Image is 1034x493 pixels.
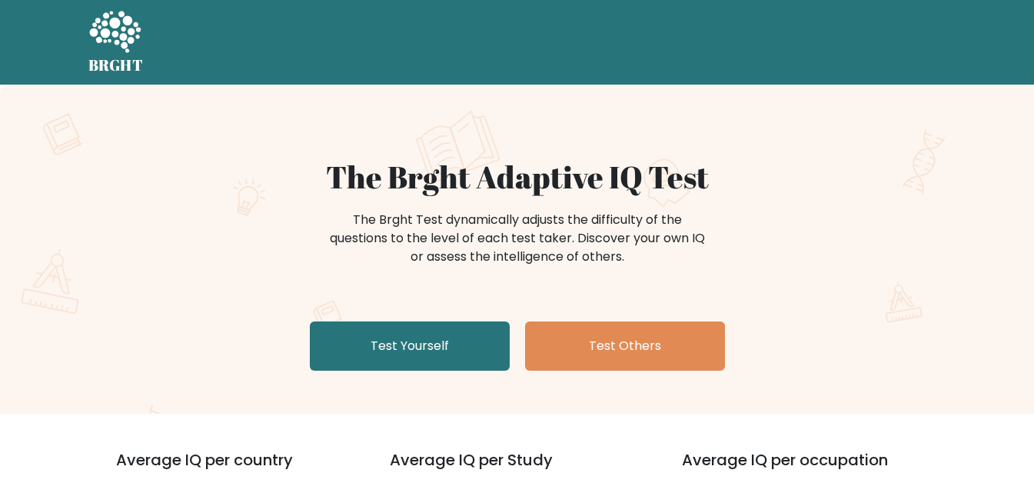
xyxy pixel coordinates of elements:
[525,321,725,371] a: Test Others
[142,158,893,195] h1: The Brght Adaptive IQ Test
[116,451,334,488] h3: Average IQ per country
[310,321,510,371] a: Test Yourself
[325,211,710,266] div: The Brght Test dynamically adjusts the difficulty of the questions to the level of each test take...
[88,6,144,78] a: BRGHT
[682,451,937,488] h3: Average IQ per occupation
[88,56,144,75] h5: BRGHT
[390,451,645,488] h3: Average IQ per Study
